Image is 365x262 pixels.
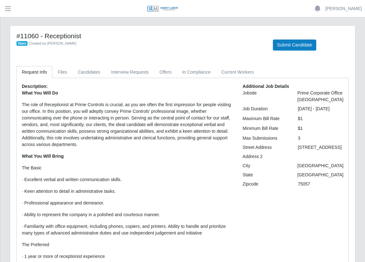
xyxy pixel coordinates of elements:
div: 3 [293,135,348,142]
div: Street Address [238,144,293,151]
a: In Compliance [177,66,216,78]
a: Offers [154,66,177,78]
div: Jobsite [238,90,293,103]
p: The role of Receptionist at Prime Controls is crucial, as you are often the first impression for ... [22,101,233,148]
div: City [238,162,293,169]
p: · Familiarity with office equipment, including phones, copiers, and printers. Ability to handle a... [22,223,233,236]
span: Created by [PERSON_NAME] [29,41,76,45]
div: Max Submissions [238,135,293,142]
b: Additional Job Details [242,84,289,89]
div: Maximum Bill Rate [238,115,293,122]
a: Current Workers [216,66,259,78]
div: State [238,172,293,178]
p: The Basic [22,165,233,171]
a: Request Info [16,66,52,78]
b: Description: [22,84,48,89]
p: · Ability to represent the company in a polished and courteous manner. [22,211,233,218]
strong: What You Will Do [22,90,58,95]
img: SLM Logo [147,5,179,12]
a: Candidates [72,66,106,78]
div: 75057 [293,181,348,187]
div: Address 2 [238,153,293,160]
p: · 1 year or more of receptionist experience [22,253,233,260]
p: · Keen attention to detail in administrative tasks. [22,188,233,195]
div: Minimum Bill Rate [238,125,293,132]
button: Submit Candidate [273,40,316,51]
div: $1 [293,125,348,132]
p: · Professional appearance and demeanor. [22,200,233,206]
div: [GEOGRAPHIC_DATA] [293,162,348,169]
strong: What You Will Bring [22,154,64,159]
div: [GEOGRAPHIC_DATA] [293,172,348,178]
div: Job Duration [238,106,293,112]
h4: #11060 - Receptionist [16,32,263,40]
div: [STREET_ADDRESS] [293,144,348,151]
div: Zipcode [238,181,293,187]
p: The Preferred [22,241,233,248]
a: [PERSON_NAME] [325,5,362,12]
div: Prime Corporate Office [GEOGRAPHIC_DATA] [293,90,348,103]
span: Open [16,41,28,46]
div: $1 [293,115,348,122]
div: [DATE] - [DATE] [293,106,348,112]
a: Files [52,66,72,78]
a: Interview Requests [106,66,154,78]
p: · Excellent verbal and written communication skills. [22,176,233,183]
